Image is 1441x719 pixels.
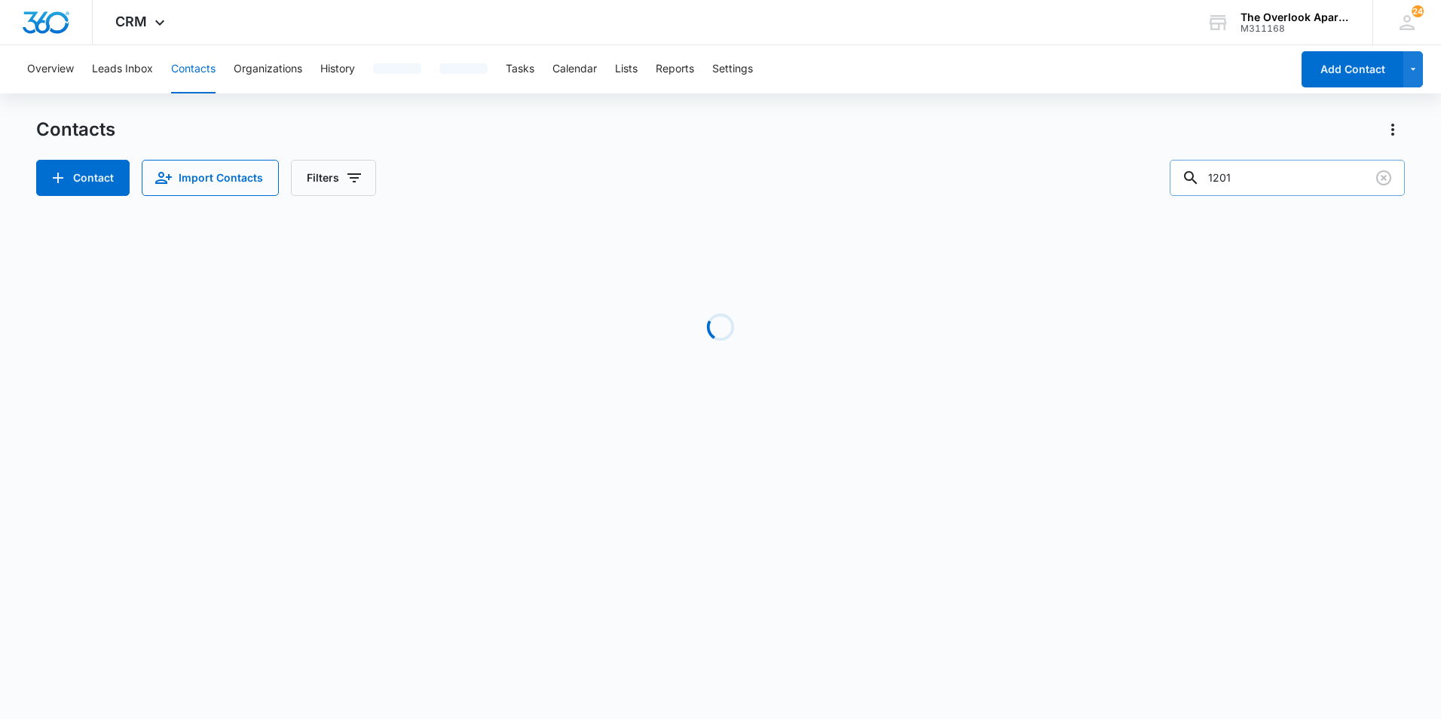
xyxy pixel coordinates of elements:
[1241,11,1351,23] div: account name
[1412,5,1424,17] span: 24
[1372,166,1396,190] button: Clear
[27,45,74,93] button: Overview
[615,45,638,93] button: Lists
[36,118,115,141] h1: Contacts
[656,45,694,93] button: Reports
[92,45,153,93] button: Leads Inbox
[142,160,279,196] button: Import Contacts
[1412,5,1424,17] div: notifications count
[1302,51,1403,87] button: Add Contact
[291,160,376,196] button: Filters
[1381,118,1405,142] button: Actions
[234,45,302,93] button: Organizations
[115,14,147,29] span: CRM
[320,45,355,93] button: History
[506,45,534,93] button: Tasks
[552,45,597,93] button: Calendar
[1170,160,1405,196] input: Search Contacts
[171,45,216,93] button: Contacts
[36,160,130,196] button: Add Contact
[712,45,753,93] button: Settings
[1241,23,1351,34] div: account id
